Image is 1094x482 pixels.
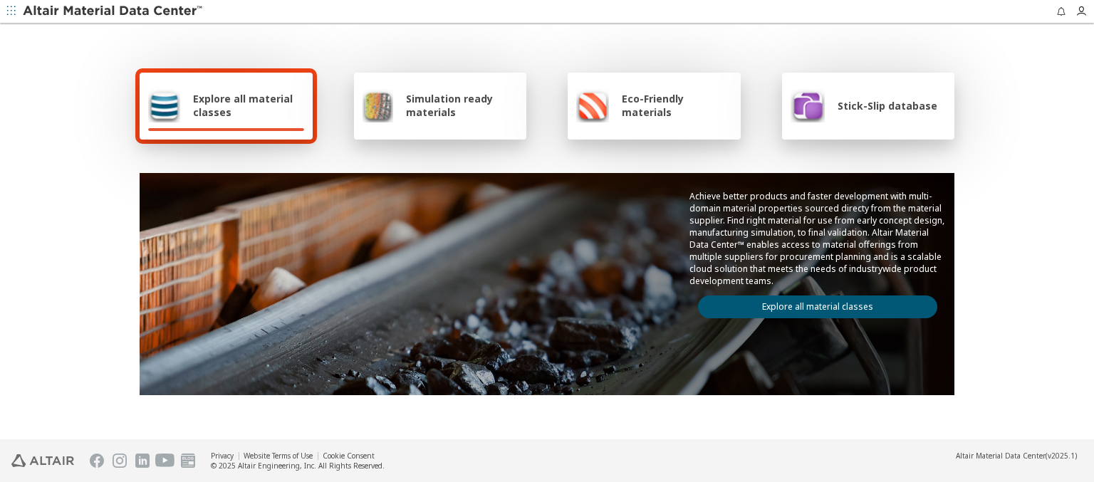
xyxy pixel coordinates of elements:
[211,451,234,461] a: Privacy
[956,451,1077,461] div: (v2025.1)
[323,451,375,461] a: Cookie Consent
[698,295,937,318] a: Explore all material classes
[956,451,1046,461] span: Altair Material Data Center
[576,88,609,122] img: Eco-Friendly materials
[11,454,74,467] img: Altair Engineering
[689,190,946,287] p: Achieve better products and faster development with multi-domain material properties sourced dire...
[791,88,825,122] img: Stick-Slip database
[406,92,518,119] span: Simulation ready materials
[622,92,731,119] span: Eco-Friendly materials
[211,461,385,471] div: © 2025 Altair Engineering, Inc. All Rights Reserved.
[23,4,204,19] img: Altair Material Data Center
[838,99,937,112] span: Stick-Slip database
[363,88,393,122] img: Simulation ready materials
[244,451,313,461] a: Website Terms of Use
[193,92,304,119] span: Explore all material classes
[148,88,180,122] img: Explore all material classes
